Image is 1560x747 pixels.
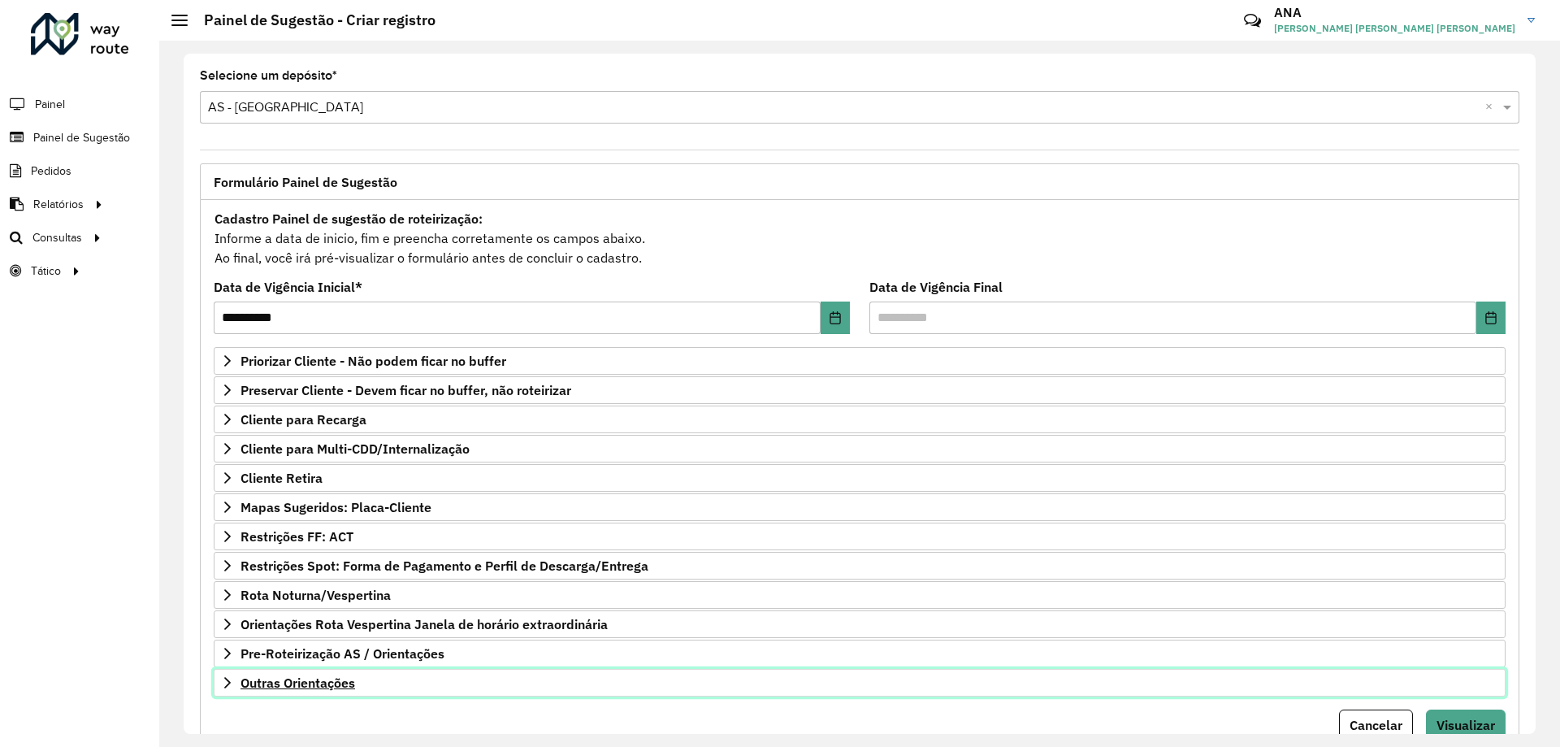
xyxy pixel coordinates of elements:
[214,176,397,189] span: Formulário Painel de Sugestão
[240,442,470,455] span: Cliente para Multi-CDD/Internalização
[214,669,1506,697] a: Outras Orientações
[1339,710,1413,740] button: Cancelar
[1485,98,1499,117] span: Clear all
[188,11,435,29] h2: Painel de Sugestão - Criar registro
[240,413,366,426] span: Cliente para Recarga
[214,347,1506,375] a: Priorizar Cliente - Não podem ficar no buffer
[214,552,1506,580] a: Restrições Spot: Forma de Pagamento e Perfil de Descarga/Entrega
[1476,302,1506,334] button: Choose Date
[240,618,608,631] span: Orientações Rota Vespertina Janela de horário extraordinária
[1274,21,1515,36] span: [PERSON_NAME] [PERSON_NAME] [PERSON_NAME]
[214,610,1506,638] a: Orientações Rota Vespertina Janela de horário extraordinária
[240,559,648,572] span: Restrições Spot: Forma de Pagamento e Perfil de Descarga/Entrega
[1426,710,1506,740] button: Visualizar
[214,277,362,297] label: Data de Vigência Inicial
[214,523,1506,550] a: Restrições FF: ACT
[240,384,571,397] span: Preservar Cliente - Devem ficar no buffer, não roteirizar
[214,493,1506,521] a: Mapas Sugeridos: Placa-Cliente
[214,376,1506,404] a: Preservar Cliente - Devem ficar no buffer, não roteirizar
[32,229,82,246] span: Consultas
[214,211,483,227] strong: Cadastro Painel de sugestão de roteirização:
[240,501,431,514] span: Mapas Sugeridos: Placa-Cliente
[240,647,444,660] span: Pre-Roteirização AS / Orientações
[214,435,1506,463] a: Cliente para Multi-CDD/Internalização
[214,406,1506,433] a: Cliente para Recarga
[214,581,1506,609] a: Rota Noturna/Vespertina
[31,163,71,180] span: Pedidos
[33,129,130,146] span: Painel de Sugestão
[214,208,1506,268] div: Informe a data de inicio, fim e preencha corretamente os campos abaixo. Ao final, você irá pré-vi...
[240,354,506,367] span: Priorizar Cliente - Não podem ficar no buffer
[214,464,1506,492] a: Cliente Retira
[240,676,355,689] span: Outras Orientações
[35,96,65,113] span: Painel
[33,196,84,213] span: Relatórios
[240,530,353,543] span: Restrições FF: ACT
[240,471,323,484] span: Cliente Retira
[1274,5,1515,20] h3: ANA
[31,263,61,280] span: Tático
[1235,3,1270,38] a: Contato Rápido
[869,277,1003,297] label: Data de Vigência Final
[821,302,850,334] button: Choose Date
[1350,717,1402,733] span: Cancelar
[200,66,337,85] label: Selecione um depósito
[1436,717,1495,733] span: Visualizar
[240,588,391,602] span: Rota Noturna/Vespertina
[214,640,1506,667] a: Pre-Roteirização AS / Orientações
